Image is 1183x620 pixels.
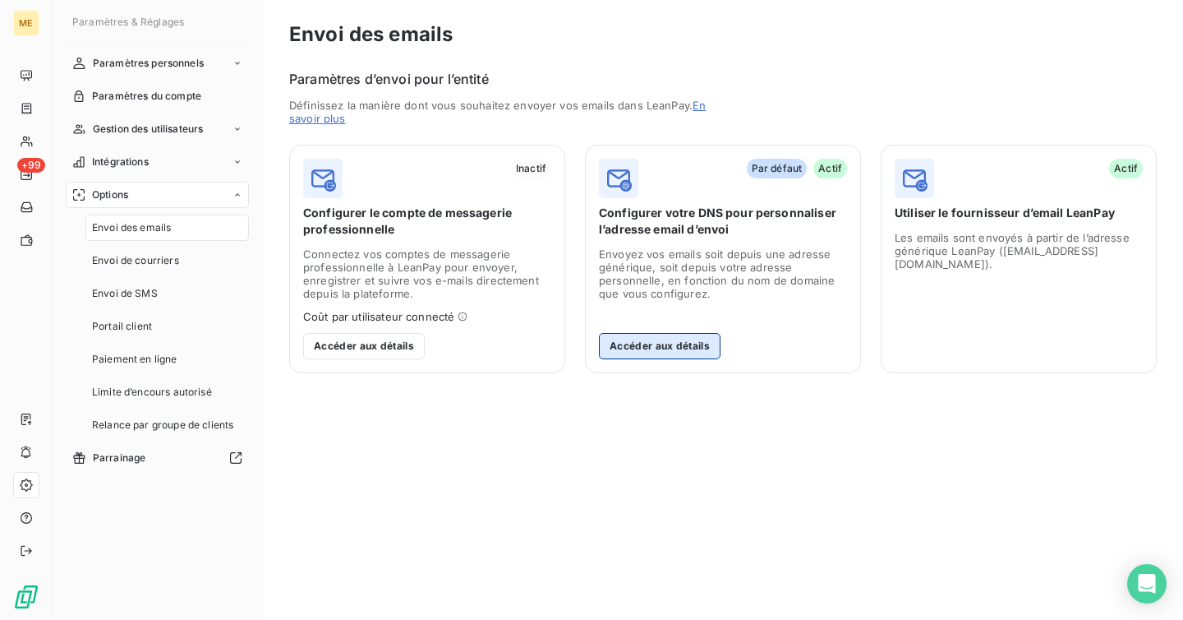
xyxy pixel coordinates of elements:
span: Gestion des utilisateurs [93,122,204,136]
span: Envoyez vos emails soit depuis une adresse générique, soit depuis votre adresse personnelle, en f... [599,248,847,300]
span: +99 [17,158,45,173]
button: Accéder aux détails [599,333,720,359]
span: Options [92,187,128,202]
a: Envoi de SMS [85,280,249,307]
a: Paiement en ligne [85,346,249,372]
span: Paramètres du compte [92,89,201,104]
span: Paramètres personnels [93,56,204,71]
span: Envoi de courriers [92,253,179,268]
span: Connectez vos comptes de messagerie professionnelle à LeanPay pour envoyer, enregistrer et suivre... [303,248,551,323]
span: Portail client [92,319,152,334]
span: Limite d’encours autorisé [92,385,212,400]
span: Envoi des emails [92,220,171,235]
span: Utiliser le fournisseur d’email LeanPay [895,205,1143,221]
img: Logo LeanPay [13,584,39,610]
h3: Envoi des emails [289,20,1157,49]
span: Parrainage [93,451,146,465]
span: Par défaut [747,159,808,178]
a: Limite d’encours autorisé [85,379,249,405]
span: Paiement en ligne [92,352,177,367]
span: Actif [813,159,847,178]
span: Actif [1109,159,1143,178]
span: Envoi de SMS [92,286,158,301]
span: Coût par utilisateur connecté [303,310,454,323]
a: En savoir plus [289,99,706,125]
h6: Paramètres d’envoi pour l’entité [289,69,1157,89]
span: Intégrations [92,155,149,169]
span: Configurer votre DNS pour personnaliser l’adresse email d’envoi [599,205,847,238]
span: Définissez la manière dont vous souhaitez envoyer vos emails dans LeanPay. [289,99,713,125]
button: Accéder aux détails [303,333,425,359]
div: ME [13,10,39,36]
a: Paramètres du compte [66,83,249,109]
a: Relance par groupe de clients [85,412,249,438]
a: Envoi de courriers [85,248,249,274]
span: Inactif [511,159,551,178]
div: Open Intercom Messenger [1127,564,1167,604]
span: Configurer le compte de messagerie professionnelle [303,205,551,238]
a: Parrainage [66,445,249,471]
span: Relance par groupe de clients [92,418,233,433]
span: Paramètres & Réglages [72,16,184,28]
a: Portail client [85,313,249,340]
span: Les emails sont envoyés à partir de l’adresse générique LeanPay ([EMAIL_ADDRESS][DOMAIN_NAME]). [895,231,1143,271]
a: Envoi des emails [85,215,249,241]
